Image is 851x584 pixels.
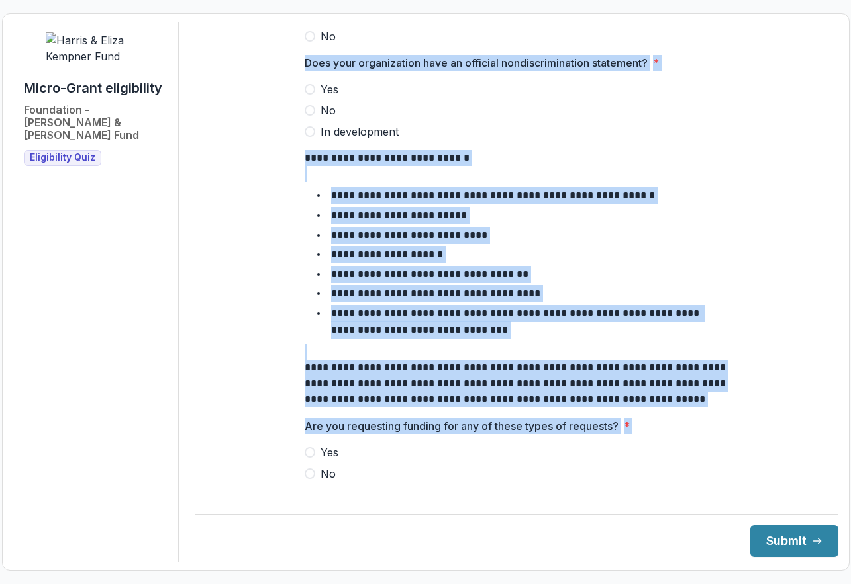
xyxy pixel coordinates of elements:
span: No [321,466,336,481]
p: Does your organization have an official nondiscrimination statement? [305,55,648,71]
button: Submit [750,525,838,557]
h1: Micro-Grant eligibility [24,80,162,96]
span: Yes [321,81,338,97]
p: Are you requesting funding for any of these types of requests? [305,418,619,434]
span: Eligibility Quiz [30,152,95,163]
span: No [321,28,336,44]
span: No [321,103,336,118]
span: In development [321,124,399,140]
h2: Foundation - [PERSON_NAME] & [PERSON_NAME] Fund [24,104,168,142]
img: Harris & Eliza Kempner Fund [46,32,145,64]
span: Yes [321,444,338,460]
